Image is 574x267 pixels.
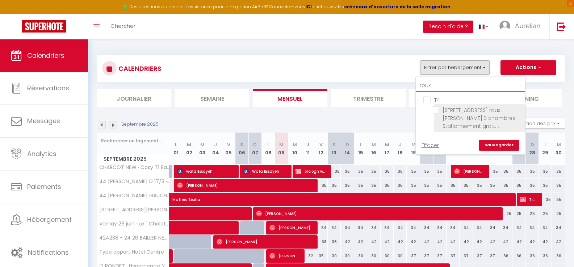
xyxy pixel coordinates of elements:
[447,249,460,263] div: 37
[101,134,165,147] input: Rechercher un logement...
[253,89,327,107] li: Mensuel
[279,141,284,148] abbr: M
[98,207,171,212] span: [STREET_ADDRESS][PERSON_NAME] · Sunny studio 2 personnes TRAM
[209,133,222,165] th: 04
[354,179,367,192] div: 35
[473,221,486,234] div: 34
[443,107,515,130] span: [STREET_ADDRESS] roux · [PERSON_NAME] 3 chambres Stationnement gratuit
[394,133,407,165] th: 18
[345,141,349,148] abbr: D
[552,165,565,178] div: 35
[500,60,556,75] button: Actions
[367,249,380,263] div: 30
[328,179,341,192] div: 35
[97,89,171,107] li: Journalier
[381,249,394,263] div: 30
[262,133,275,165] th: 08
[433,249,446,263] div: 37
[494,14,549,39] a: ... Aurelien
[248,133,261,165] th: 07
[381,179,394,192] div: 35
[486,235,499,249] div: 42
[539,133,552,165] th: 29
[407,165,420,178] div: 35
[499,249,512,263] div: 36
[27,116,60,125] span: Messages
[511,118,565,129] button: Gestion des prix
[332,141,336,148] abbr: S
[367,179,380,192] div: 35
[525,179,539,192] div: 35
[367,165,380,178] div: 35
[515,21,540,30] span: Aurelien
[28,248,69,257] span: Notifications
[544,141,546,148] abbr: L
[275,133,288,165] th: 09
[539,249,552,263] div: 36
[344,4,451,10] a: créneaux d'ouverture de la salle migration
[367,221,380,234] div: 34
[314,221,327,234] div: 34
[525,221,539,234] div: 34
[253,141,257,148] abbr: D
[525,235,539,249] div: 42
[367,133,380,165] th: 16
[269,221,313,234] span: [PERSON_NAME]
[98,249,171,255] span: Type appart Hotel Centre ville WIFI TV
[552,235,565,249] div: 42
[331,89,406,107] li: Trimestre
[372,141,376,148] abbr: M
[460,221,473,234] div: 34
[214,141,217,148] abbr: J
[196,133,209,165] th: 03
[539,179,552,192] div: 35
[473,235,486,249] div: 42
[420,249,433,263] div: 37
[222,133,235,165] th: 05
[420,179,433,192] div: 35
[328,235,341,249] div: 38
[433,235,446,249] div: 42
[486,179,499,192] div: 35
[314,179,327,192] div: 35
[415,77,525,155] div: Filtrer par hébergement
[394,249,407,263] div: 30
[354,235,367,249] div: 42
[240,141,243,148] abbr: S
[305,4,312,10] a: ICI
[187,141,191,148] abbr: M
[552,133,565,165] th: 30
[98,193,171,198] span: 44 [PERSON_NAME] GAUCHE 17 /3 · Studio [GEOGRAPHIC_DATA] Gare INSPE places gratuites
[175,89,250,107] li: Semaine
[288,133,301,165] th: 10
[97,154,169,164] span: Septembre 2025
[314,235,327,249] div: 38
[381,235,394,249] div: 42
[293,141,297,148] abbr: M
[512,165,525,178] div: 35
[525,133,539,165] th: 28
[407,235,420,249] div: 42
[243,164,286,178] span: Wafa Essayeh
[447,221,460,234] div: 34
[499,235,512,249] div: 42
[385,141,389,148] abbr: M
[407,221,420,234] div: 34
[110,22,135,30] span: Chercher
[539,207,552,220] div: 25
[217,235,312,249] span: [PERSON_NAME]
[341,133,354,165] th: 14
[98,235,171,241] span: 424238 - 24 26 BAILLER NEW vienne · Co · Cosy appart' centre WIFI TV
[460,249,473,263] div: 37
[341,165,354,178] div: 35
[520,193,537,206] span: Travaux Blocage
[420,221,433,234] div: 34
[98,179,171,184] span: 44 [PERSON_NAME] D 17/3 · T2 Styl' [PERSON_NAME] INSPE places gratuites
[394,221,407,234] div: 34
[552,249,565,263] div: 36
[525,249,539,263] div: 36
[552,179,565,192] div: 35
[552,221,565,234] div: 34
[499,165,512,178] div: 35
[486,165,499,178] div: 35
